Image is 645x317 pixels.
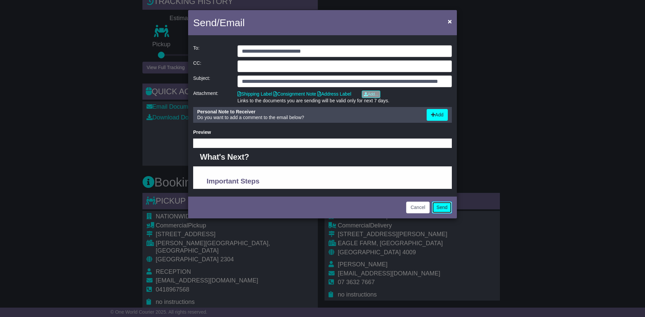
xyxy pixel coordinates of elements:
[238,91,272,97] a: Shipping Label
[193,129,452,135] div: Preview
[362,91,380,98] a: Add...
[432,202,452,213] button: Send
[190,60,234,72] div: CC:
[194,109,423,121] div: Do you want to add a comment to the email below?
[448,17,452,25] span: ×
[317,91,351,97] a: Address Label
[190,75,234,87] div: Subject:
[13,38,245,47] h3: Important Steps
[190,45,234,57] div: To:
[427,109,448,121] button: Add
[444,14,455,28] button: Close
[273,91,316,97] a: Consignment Note
[197,109,420,115] div: Personal Note to Receiver
[406,202,430,213] button: Cancel
[193,15,245,30] h4: Send/Email
[13,49,245,68] p: To ensure a smooth pick-up, and to keep your order on schedule, please complete this step-by-step...
[7,13,245,24] div: What's Next?
[238,98,452,104] div: Links to the documents you are sending will be valid only for next 7 days.
[190,91,234,104] div: Attachment:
